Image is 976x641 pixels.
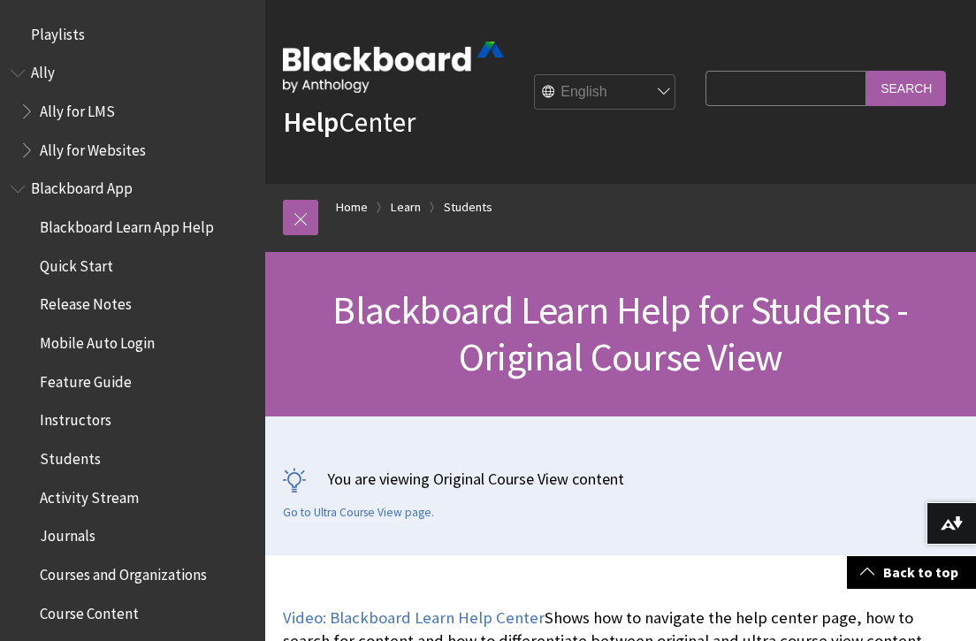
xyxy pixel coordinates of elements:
[40,406,111,430] span: Instructors
[40,251,113,275] span: Quick Start
[40,522,95,546] span: Journals
[31,19,85,43] span: Playlists
[283,607,545,629] a: Video: Blackboard Learn Help Center
[40,96,115,120] span: Ally for LMS
[40,328,155,352] span: Mobile Auto Login
[40,560,207,584] span: Courses and Organizations
[40,290,132,314] span: Release Notes
[332,286,908,381] span: Blackboard Learn Help for Students - Original Course View
[283,505,434,521] a: Go to Ultra Course View page.
[11,19,255,50] nav: Book outline for Playlists
[40,444,101,468] span: Students
[40,599,139,622] span: Course Content
[535,75,676,111] select: Site Language Selector
[40,135,146,159] span: Ally for Websites
[391,196,421,218] a: Learn
[31,58,55,82] span: Ally
[444,196,492,218] a: Students
[336,196,368,218] a: Home
[283,42,504,93] img: Blackboard by Anthology
[40,212,214,236] span: Blackboard Learn App Help
[283,104,339,140] strong: Help
[11,58,255,165] nav: Book outline for Anthology Ally Help
[40,483,139,507] span: Activity Stream
[866,71,946,105] input: Search
[31,174,133,198] span: Blackboard App
[847,556,976,589] a: Back to top
[283,104,416,140] a: HelpCenter
[283,468,958,490] p: You are viewing Original Course View content
[40,367,132,391] span: Feature Guide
